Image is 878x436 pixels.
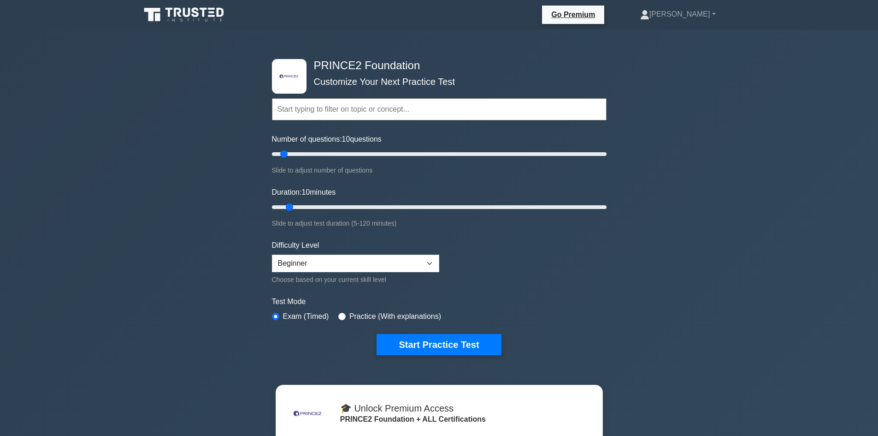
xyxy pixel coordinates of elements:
[272,98,607,120] input: Start typing to filter on topic or concept...
[272,274,439,285] div: Choose based on your current skill level
[272,240,319,251] label: Difficulty Level
[272,218,607,229] div: Slide to adjust test duration (5-120 minutes)
[272,134,382,145] label: Number of questions: questions
[546,9,601,20] a: Go Premium
[349,311,441,322] label: Practice (With explanations)
[272,296,607,307] label: Test Mode
[272,165,607,176] div: Slide to adjust number of questions
[301,188,310,196] span: 10
[310,59,561,72] h4: PRINCE2 Foundation
[283,311,329,322] label: Exam (Timed)
[618,5,738,24] a: [PERSON_NAME]
[272,187,336,198] label: Duration: minutes
[342,135,350,143] span: 10
[377,334,501,355] button: Start Practice Test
